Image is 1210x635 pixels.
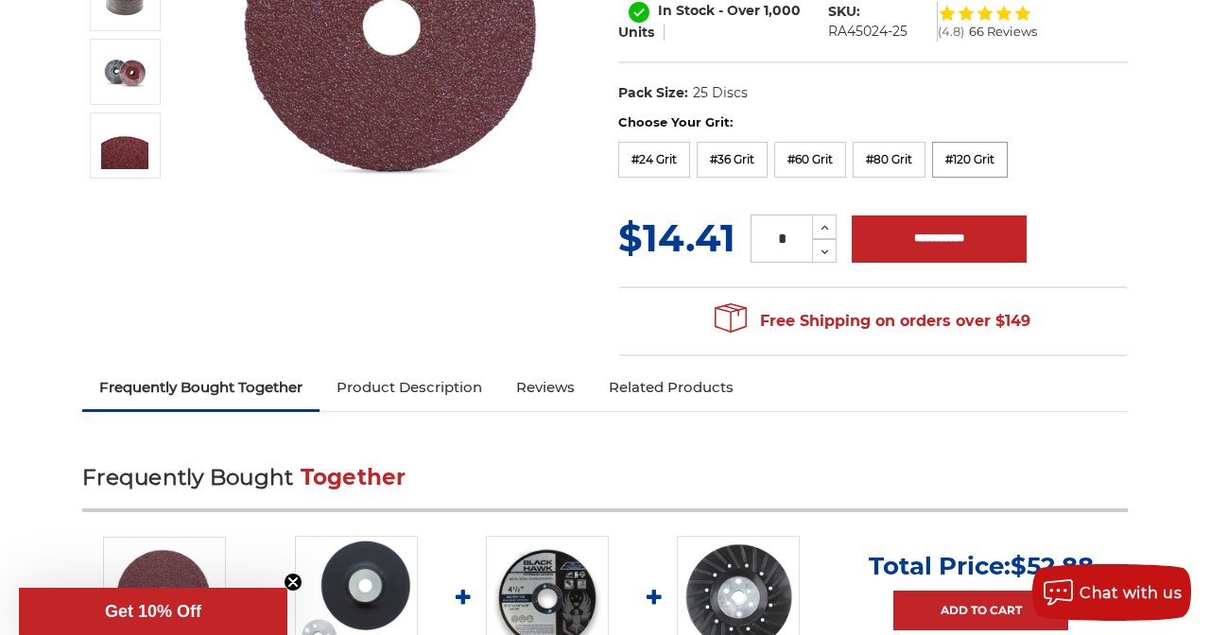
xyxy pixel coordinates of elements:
[618,24,654,41] span: Units
[658,2,715,19] span: In Stock
[693,83,748,103] dd: 25 Discs
[284,573,302,592] button: Close teaser
[969,26,1037,38] span: 66 Reviews
[301,464,406,490] span: Together
[618,113,1128,132] label: Choose Your Grit:
[499,367,592,408] a: Reviews
[101,122,148,169] img: 4-1/2" x 7/8" A/O Resin Fiber Sanding Discs - 25 Pack
[320,367,499,408] a: Product Description
[19,588,287,635] div: Get 10% OffClose teaser
[1011,551,1094,581] span: $52.88
[715,302,1030,340] span: Free Shipping on orders over $149
[105,602,201,621] span: Get 10% Off
[101,48,148,95] img: 4-1/2" x 7/8" A/O Resin Fiber Sanding Discs - 25 Pack
[718,2,760,19] span: - Over
[1080,584,1182,602] span: Chat with us
[869,551,1094,581] p: Total Price:
[618,83,688,103] dt: Pack Size:
[592,367,751,408] a: Related Products
[828,22,907,42] dd: RA45024-25
[938,26,964,38] span: (4.8)
[82,464,293,490] span: Frequently Bought
[82,367,320,408] a: Frequently Bought Together
[1032,564,1191,621] button: Chat with us
[828,2,860,22] dt: SKU:
[764,2,801,19] span: 1,000
[618,215,735,261] span: $14.41
[893,591,1068,630] a: Add to Cart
